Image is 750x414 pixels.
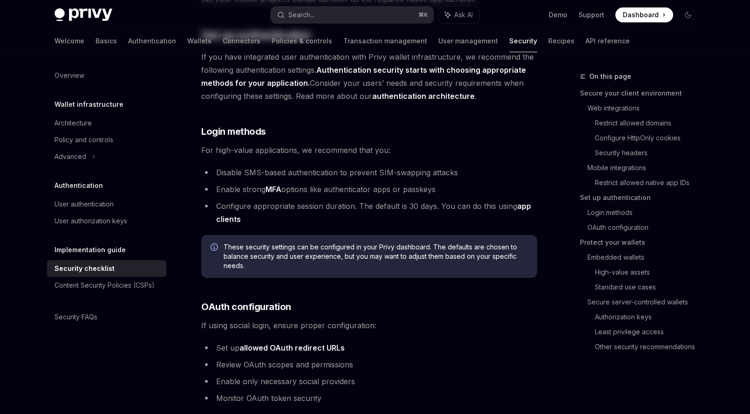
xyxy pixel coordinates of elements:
[595,339,703,354] a: Other security recommendations
[288,9,314,21] div: Search...
[201,126,266,137] strong: Login methods
[224,242,528,270] span: These security settings can be configured in your Privy dashboard. The defaults are chosen to bal...
[595,265,703,280] a: High-value assets
[595,145,703,160] a: Security headers
[272,30,332,52] a: Policies & controls
[579,10,604,20] a: Support
[589,71,631,82] span: On this page
[201,301,291,312] strong: OAuth configuration
[201,358,537,371] li: Review OAuth scopes and permissions
[549,10,567,20] a: Demo
[587,220,703,235] a: OAuth configuration
[201,144,537,157] span: For high-value applications, we recommend that you:
[211,243,220,253] svg: Info
[271,7,434,23] button: Search...⌘K
[343,30,427,52] a: Transaction management
[55,244,126,255] h5: Implementation guide
[55,199,114,210] div: User authentication
[55,180,103,191] h5: Authentication
[587,295,703,310] a: Secure server-controlled wallets
[587,160,703,175] a: Mobile integrations
[595,280,703,295] a: Standard use cases
[580,190,703,205] a: Set up authentication
[201,392,537,405] li: Monitor OAuth token security
[187,30,211,52] a: Wallets
[55,30,84,52] a: Welcome
[47,309,166,325] a: Security FAQs
[438,30,498,52] a: User management
[55,99,123,110] h5: Wallet infrastructure
[201,183,537,196] li: Enable strong options like authenticator apps or passkeys
[95,30,117,52] a: Basics
[223,30,260,52] a: Connectors
[595,324,703,339] a: Least privilege access
[595,131,703,145] a: Configure HttpOnly cookies
[55,70,84,81] div: Overview
[55,263,115,274] div: Security checklist
[266,185,281,194] a: MFA
[454,10,473,20] span: Ask AI
[201,166,537,179] li: Disable SMS-based authentication to prevent SIM-swapping attacks
[201,319,537,332] span: If using social login, ensure proper configuration:
[587,205,703,220] a: Login methods
[47,67,166,84] a: Overview
[55,151,86,162] div: Advanced
[47,131,166,148] a: Policy and controls
[239,343,345,353] a: allowed OAuth redirect URLs
[55,117,92,129] div: Architecture
[47,196,166,213] a: User authentication
[372,91,475,101] a: authentication architecture
[201,200,537,226] li: Configure appropriate session duration. The default is 30 days. You can do this using
[587,101,703,116] a: Web integrations
[623,10,659,20] span: Dashboard
[55,311,97,323] div: Security FAQs
[418,11,428,19] span: ⌘ K
[55,215,127,227] div: User authorization keys
[580,235,703,250] a: Protect your wallets
[128,30,176,52] a: Authentication
[47,213,166,229] a: User authorization keys
[548,30,574,52] a: Recipes
[580,86,703,101] a: Secure your client environment
[681,7,695,22] button: Toggle dark mode
[55,8,112,21] img: dark logo
[587,250,703,265] a: Embedded wallets
[201,50,537,103] span: If you have integrated user authentication with Privy wallet infrastructure, we recommend the fol...
[55,280,155,291] div: Content Security Policies (CSPs)
[201,65,526,88] strong: Authentication security starts with choosing appropriate methods for your application.
[47,277,166,294] a: Content Security Policies (CSPs)
[615,7,673,22] a: Dashboard
[595,175,703,190] a: Restrict allowed native app IDs
[47,115,166,131] a: Architecture
[47,260,166,277] a: Security checklist
[55,134,113,145] div: Policy and controls
[586,30,630,52] a: API reference
[438,7,479,23] button: Ask AI
[509,30,537,52] a: Security
[595,116,703,131] a: Restrict allowed domains
[201,341,537,354] li: Set up
[201,375,537,388] li: Enable only necessary social providers
[595,310,703,324] a: Authorization keys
